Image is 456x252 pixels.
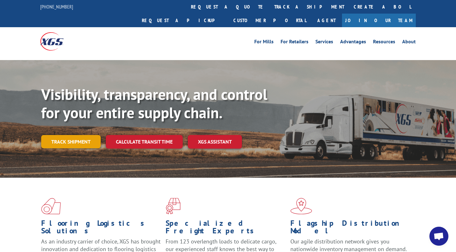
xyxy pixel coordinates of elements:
h1: Specialized Freight Experts [166,219,285,238]
a: Advantages [340,39,366,46]
a: Open chat [429,227,448,246]
img: xgs-icon-focused-on-flooring-red [166,198,180,214]
a: XGS ASSISTANT [188,135,242,149]
a: Services [315,39,333,46]
a: About [402,39,416,46]
a: Resources [373,39,395,46]
h1: Flooring Logistics Solutions [41,219,161,238]
a: For Retailers [281,39,308,46]
h1: Flagship Distribution Model [290,219,410,238]
a: Agent [311,14,342,27]
a: [PHONE_NUMBER] [40,3,73,10]
a: Request a pickup [137,14,229,27]
img: xgs-icon-total-supply-chain-intelligence-red [41,198,61,214]
a: Track shipment [41,135,101,148]
a: Customer Portal [229,14,311,27]
img: xgs-icon-flagship-distribution-model-red [290,198,312,214]
a: Calculate transit time [106,135,183,149]
b: Visibility, transparency, and control for your entire supply chain. [41,84,267,122]
a: Join Our Team [342,14,416,27]
a: For Mills [254,39,274,46]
